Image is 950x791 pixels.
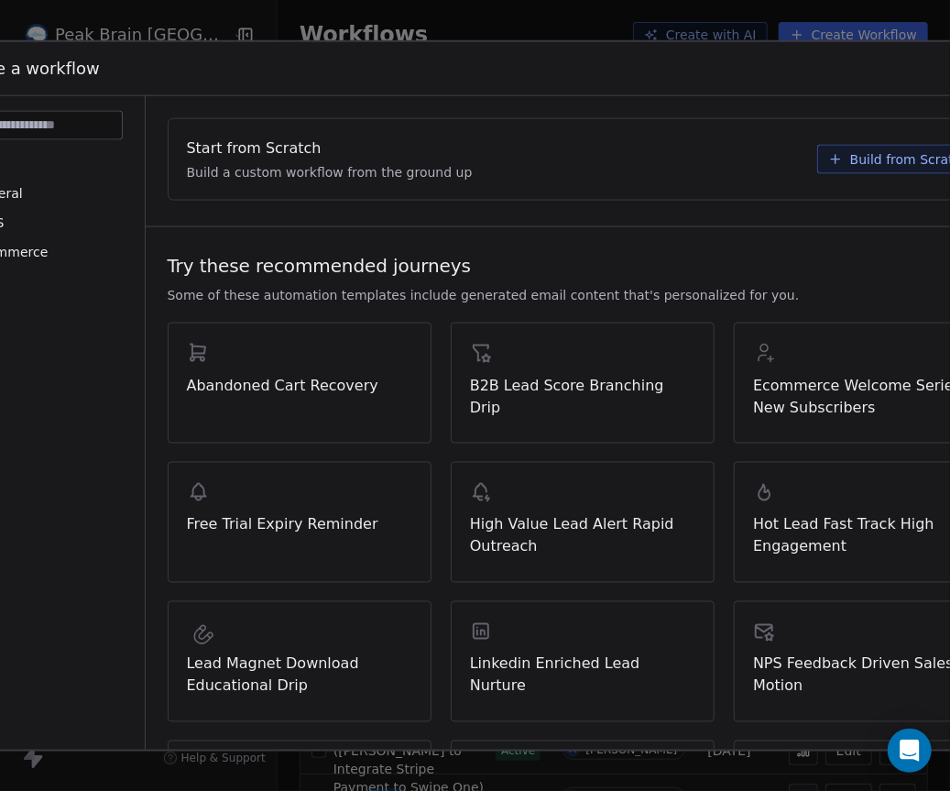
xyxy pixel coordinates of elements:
[168,285,800,303] span: Some of these automation templates include generated email content that's personalized for you.
[470,653,695,697] span: Linkedin Enriched Lead Nurture
[470,374,695,418] span: B2B Lead Score Branching Drip
[470,513,695,557] span: High Value Lead Alert Rapid Outreach
[187,513,412,535] span: Free Trial Expiry Reminder
[187,653,412,697] span: Lead Magnet Download Educational Drip
[168,252,472,278] span: Try these recommended journeys
[888,729,932,773] div: Open Intercom Messenger
[187,137,322,159] span: Start from Scratch
[187,162,473,181] span: Build a custom workflow from the ground up
[187,374,412,396] span: Abandoned Cart Recovery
